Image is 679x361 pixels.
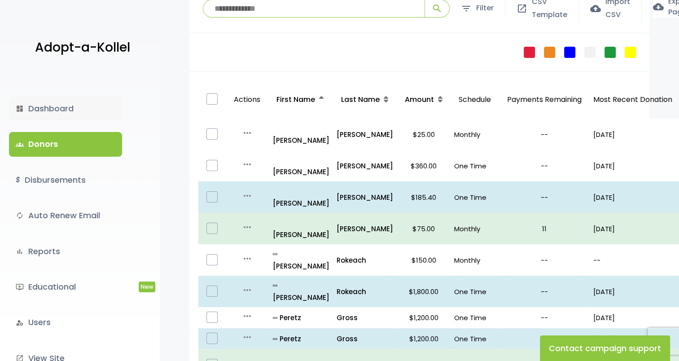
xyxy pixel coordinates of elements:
i: more_horiz [242,222,253,233]
p: Adopt-a-Kollel [35,36,130,59]
a: manage_accountsUsers [9,310,122,335]
i: bar_chart [16,247,24,255]
p: $1,200.00 [400,333,447,345]
i: all_inclusive [273,337,280,341]
p: [DATE] [593,160,672,172]
span: Filter [476,2,494,15]
p: $150.00 [400,254,447,266]
p: Peretz [273,312,329,324]
i: ondemand_video [16,283,24,291]
p: [DATE] [593,312,672,324]
a: dashboardDashboard [9,97,122,121]
p: -- [503,286,586,298]
a: Gross [337,312,393,324]
p: -- [503,128,586,141]
a: [PERSON_NAME] [273,154,329,178]
i: more_horiz [242,159,253,170]
p: $185.40 [400,191,447,203]
p: -- [503,254,586,266]
p: Schedule [454,84,495,115]
i: dashboard [16,105,24,113]
p: [DATE] [593,333,672,345]
a: all_inclusivePeretz [273,333,329,345]
a: [PERSON_NAME] [273,185,329,209]
span: groups [16,141,24,149]
span: cloud_upload [590,3,601,14]
a: Rokeach [337,254,393,266]
p: $25.00 [400,128,447,141]
i: all_inclusive [273,252,280,256]
i: all_inclusive [273,316,280,320]
i: more_horiz [242,190,253,201]
i: more_horiz [242,128,253,138]
a: bar_chartReports [9,239,122,264]
a: groupsDonors [9,132,122,156]
p: -- [503,160,586,172]
a: [PERSON_NAME] [337,160,393,172]
p: [PERSON_NAME] [273,279,329,304]
span: cloud_download [653,1,664,12]
button: Contact campaign support [540,335,670,361]
p: One Time [454,333,495,345]
p: [PERSON_NAME] [273,216,329,241]
p: $75.00 [400,223,447,235]
i: $ [16,174,20,187]
a: all_inclusivePeretz [273,312,329,324]
span: First Name [276,94,315,105]
i: autorenew [16,211,24,220]
i: more_horiz [242,332,253,343]
p: $1,800.00 [400,286,447,298]
a: $Disbursements [9,168,122,192]
span: New [139,282,155,292]
p: [DATE] [593,223,672,235]
a: [PERSON_NAME] [273,122,329,146]
span: open_in_new [517,3,527,14]
p: [PERSON_NAME] [273,248,329,272]
p: -- [503,333,586,345]
p: Payments Remaining [503,84,586,115]
a: Rokeach [337,286,393,298]
i: manage_accounts [16,319,24,327]
p: One Time [454,191,495,203]
p: Monthly [454,254,495,266]
p: [DATE] [593,128,672,141]
span: search [432,3,442,14]
p: [DATE] [593,286,672,298]
p: Most Recent Donation [593,93,672,106]
a: [PERSON_NAME] [337,223,393,235]
i: more_horiz [242,311,253,321]
a: [PERSON_NAME] [337,128,393,141]
p: One Time [454,286,495,298]
p: $1,200.00 [400,312,447,324]
p: Monthly [454,223,495,235]
a: all_inclusive[PERSON_NAME] [273,248,329,272]
i: all_inclusive [273,283,280,288]
p: [DATE] [593,191,672,203]
span: Amount [405,94,434,105]
p: Monthly [454,128,495,141]
p: One Time [454,160,495,172]
a: [PERSON_NAME] [337,191,393,203]
p: -- [593,254,672,266]
p: One Time [454,312,495,324]
a: ondemand_videoEducationalNew [9,275,122,299]
i: more_horiz [242,285,253,295]
p: Peretz [273,333,329,345]
a: all_inclusive[PERSON_NAME] [273,279,329,304]
p: Actions [229,84,265,115]
i: more_horiz [242,253,253,264]
p: 11 [503,223,586,235]
a: Adopt-a-Kollel [31,26,130,70]
a: Gross [337,333,393,345]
